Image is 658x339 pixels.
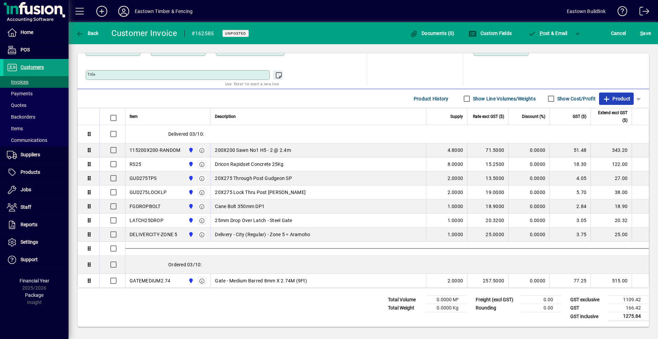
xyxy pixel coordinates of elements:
[448,231,463,238] span: 1.0000
[508,274,549,288] td: 0.0000
[130,217,163,224] div: LATCH25DROP
[7,126,23,131] span: Items
[602,93,630,104] span: Product
[225,80,279,88] mat-hint: Use 'Enter' to start a new line
[408,27,456,39] button: Documents (0)
[608,296,649,304] td: 1109.42
[472,304,520,312] td: Rounding
[549,143,590,157] td: 51.48
[549,185,590,199] td: 5.70
[7,137,47,143] span: Communications
[508,185,549,199] td: 0.0000
[549,228,590,242] td: 3.75
[472,189,504,196] div: 19.0000
[3,164,69,181] a: Products
[528,31,568,36] span: ost & Email
[590,185,632,199] td: 38.00
[595,109,627,124] span: Extend excl GST ($)
[590,199,632,214] td: 18.90
[130,189,167,196] div: GUD275LOCKLP
[590,143,632,157] td: 343.20
[130,113,138,120] span: Item
[508,143,549,157] td: 0.0000
[130,277,171,284] div: GATEMEDIUM2.74
[608,304,649,312] td: 166.42
[215,189,306,196] span: 20X275 Lock Thru Post [PERSON_NAME]
[3,216,69,233] a: Reports
[74,27,100,39] button: Back
[508,228,549,242] td: 0.0000
[385,296,426,304] td: Total Volume
[467,27,513,39] button: Custom Fields
[540,31,543,36] span: P
[130,231,178,238] div: DELIVERCITY-ZONE 5
[472,277,504,284] div: 257.5000
[7,79,28,85] span: Invoices
[426,296,467,304] td: 0.0000 M³
[3,123,69,134] a: Items
[21,222,37,227] span: Reports
[3,234,69,251] a: Settings
[590,171,632,185] td: 27.00
[69,27,106,39] app-page-header-button: Back
[472,147,504,154] div: 71.5000
[638,27,653,39] button: Save
[215,113,236,120] span: Description
[21,257,38,262] span: Support
[21,47,30,52] span: POS
[20,278,49,283] span: Financial Year
[21,187,31,192] span: Jobs
[215,147,291,154] span: 200X200 Sawn No1 H5 - 2 @ 2.4m
[21,152,40,157] span: Suppliers
[448,161,463,168] span: 8.0000
[91,5,113,17] button: Add
[556,95,596,102] label: Show Cost/Profit
[215,231,310,238] span: Delivery - City (Regular) - Zone 5 = Aramoho
[640,31,643,36] span: S
[186,189,194,196] span: Holyoake St
[468,31,512,36] span: Custom Fields
[640,28,651,39] span: ave
[186,146,194,154] span: Holyoake St
[448,175,463,182] span: 2.0000
[21,64,44,70] span: Customers
[426,304,467,312] td: 0.0000 Kg
[7,114,35,120] span: Backorders
[411,93,451,105] button: Product History
[186,217,194,224] span: Holyoake St
[524,27,571,39] button: Post & Email
[3,199,69,216] a: Staff
[215,217,292,224] span: 25mm Drop Over Latch - Steel Gate
[448,217,463,224] span: 1.0000
[111,28,178,39] div: Customer Invoice
[567,312,608,321] td: GST inclusive
[135,6,193,17] div: Eastown Timber & Fencing
[590,157,632,171] td: 122.00
[508,199,549,214] td: 0.0000
[3,134,69,146] a: Communications
[549,274,590,288] td: 77.25
[130,147,180,154] div: 115200X200-RANDOM
[125,125,649,143] div: Delivered 03/10:
[472,95,536,102] label: Show Line Volumes/Weights
[450,113,463,120] span: Supply
[414,93,449,104] span: Product History
[611,28,626,39] span: Cancel
[3,76,69,88] a: Invoices
[3,88,69,99] a: Payments
[130,203,161,210] div: FGDROPBOLT
[612,1,627,24] a: Knowledge Base
[3,24,69,41] a: Home
[549,171,590,185] td: 4.05
[76,31,99,36] span: Back
[25,292,44,298] span: Package
[472,231,504,238] div: 25.0000
[549,199,590,214] td: 2.84
[21,29,33,35] span: Home
[385,304,426,312] td: Total Weight
[7,102,26,108] span: Quotes
[3,99,69,111] a: Quotes
[448,147,463,154] span: 4.8000
[567,304,608,312] td: GST
[590,228,632,242] td: 25.00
